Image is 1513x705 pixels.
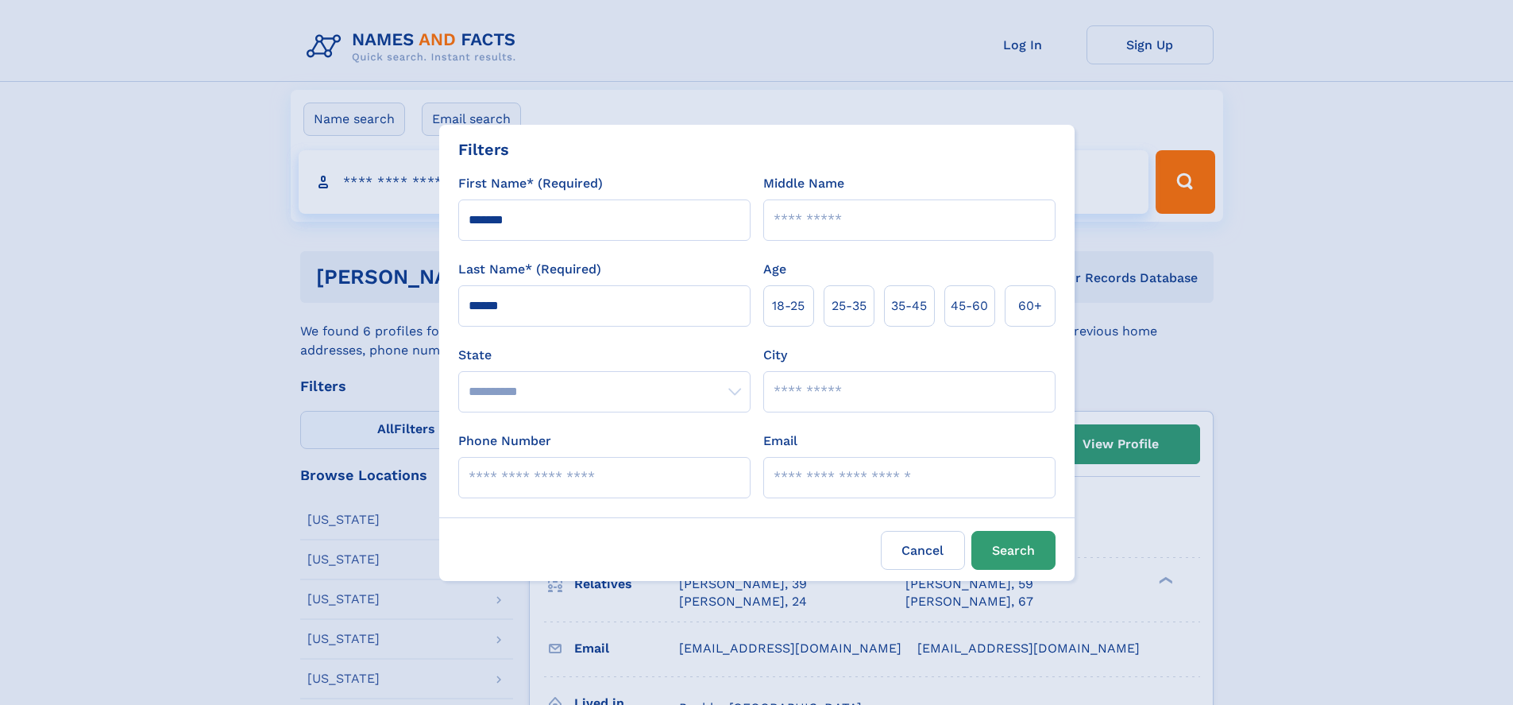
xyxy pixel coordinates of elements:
label: Age [763,260,786,279]
label: Cancel [881,531,965,570]
label: First Name* (Required) [458,174,603,193]
button: Search [971,531,1056,570]
span: 25‑35 [832,296,867,316]
div: Filters [458,138,509,161]
label: Last Name* (Required) [458,260,601,279]
span: 35‑45 [891,296,927,316]
span: 60+ [1018,296,1042,316]
label: Email [763,432,797,451]
span: 18‑25 [772,296,805,316]
span: 45‑60 [951,296,988,316]
label: City [763,346,787,365]
label: Phone Number [458,432,551,451]
label: State [458,346,751,365]
label: Middle Name [763,174,844,193]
